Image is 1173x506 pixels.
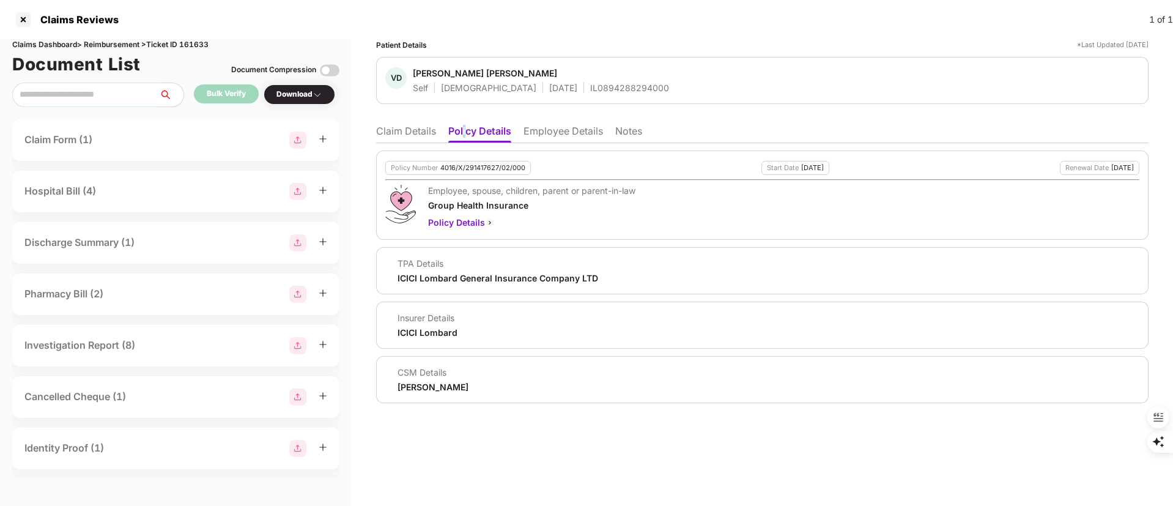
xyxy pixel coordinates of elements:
[289,183,306,200] img: svg+xml;base64,PHN2ZyBpZD0iR3JvdXBfMjg4MTMiIGRhdGEtbmFtZT0iR3JvdXAgMjg4MTMiIHhtbG5zPSJodHRwOi8vd3...
[320,61,339,80] img: svg+xml;base64,PHN2ZyBpZD0iVG9nZ2xlLTMyeDMyIiB4bWxucz0iaHR0cDovL3d3dy53My5vcmcvMjAwMC9zdmciIHdpZH...
[398,312,457,324] div: Insurer Details
[1111,164,1134,172] div: [DATE]
[440,164,525,172] div: 4016/X/291417627/02/000
[801,164,824,172] div: [DATE]
[441,82,536,94] div: [DEMOGRAPHIC_DATA]
[24,132,92,147] div: Claim Form (1)
[398,327,457,338] div: ICICI Lombard
[24,441,104,456] div: Identity Proof (1)
[33,13,119,26] div: Claims Reviews
[289,389,306,406] img: svg+xml;base64,PHN2ZyBpZD0iR3JvdXBfMjg4MTMiIGRhdGEtbmFtZT0iR3JvdXAgMjg4MTMiIHhtbG5zPSJodHRwOi8vd3...
[158,83,184,107] button: search
[398,366,468,378] div: CSM Details
[413,67,557,79] div: [PERSON_NAME] [PERSON_NAME]
[289,132,306,149] img: svg+xml;base64,PHN2ZyBpZD0iR3JvdXBfMjg4MTMiIGRhdGEtbmFtZT0iR3JvdXAgMjg4MTMiIHhtbG5zPSJodHRwOi8vd3...
[428,185,635,196] div: Employee, spouse, children, parent or parent-in-law
[398,381,468,393] div: [PERSON_NAME]
[231,64,316,76] div: Document Compression
[24,389,126,404] div: Cancelled Cheque (1)
[376,125,436,143] li: Claim Details
[12,51,141,78] h1: Document List
[485,218,495,228] img: svg+xml;base64,PHN2ZyBpZD0iQmFjay0yMHgyMCIgeG1sbnM9Imh0dHA6Ly93d3cudzMub3JnLzIwMDAvc3ZnIiB3aWR0aD...
[319,392,327,400] span: plus
[319,135,327,143] span: plus
[590,82,669,94] div: IL0894288294000
[549,82,577,94] div: [DATE]
[289,286,306,303] img: svg+xml;base64,PHN2ZyBpZD0iR3JvdXBfMjg4MTMiIGRhdGEtbmFtZT0iR3JvdXAgMjg4MTMiIHhtbG5zPSJodHRwOi8vd3...
[158,90,183,100] span: search
[398,258,598,269] div: TPA Details
[319,443,327,452] span: plus
[24,286,103,302] div: Pharmacy Bill (2)
[24,235,135,250] div: Discharge Summary (1)
[24,184,96,199] div: Hospital Bill (4)
[767,164,799,172] div: Start Date
[12,39,339,51] div: Claims Dashboard > Reimbursement > Ticket ID 161633
[448,125,511,143] li: Policy Details
[398,272,598,284] div: ICICI Lombard General Insurance Company LTD
[615,125,642,143] li: Notes
[289,440,306,457] img: svg+xml;base64,PHN2ZyBpZD0iR3JvdXBfMjg4MTMiIGRhdGEtbmFtZT0iR3JvdXAgMjg4MTMiIHhtbG5zPSJodHRwOi8vd3...
[289,234,306,251] img: svg+xml;base64,PHN2ZyBpZD0iR3JvdXBfMjg4MTMiIGRhdGEtbmFtZT0iR3JvdXAgMjg4MTMiIHhtbG5zPSJodHRwOi8vd3...
[428,199,635,211] div: Group Health Insurance
[319,340,327,349] span: plus
[313,90,322,100] img: svg+xml;base64,PHN2ZyBpZD0iRHJvcGRvd24tMzJ4MzIiIHhtbG5zPSJodHRwOi8vd3d3LnczLm9yZy8yMDAwL3N2ZyIgd2...
[385,67,407,89] div: VD
[391,164,438,172] div: Policy Number
[276,89,322,100] div: Download
[24,338,135,353] div: Investigation Report (8)
[1077,39,1149,51] div: *Last Updated [DATE]
[413,82,428,94] div: Self
[1149,13,1173,26] div: 1 of 1
[319,237,327,246] span: plus
[207,88,246,100] div: Bulk Verify
[1065,164,1109,172] div: Renewal Date
[524,125,603,143] li: Employee Details
[385,185,415,223] img: svg+xml;base64,PHN2ZyB4bWxucz0iaHR0cDovL3d3dy53My5vcmcvMjAwMC9zdmciIHdpZHRoPSI0OS4zMiIgaGVpZ2h0PS...
[428,216,635,229] div: Policy Details
[319,186,327,195] span: plus
[376,39,427,51] div: Patient Details
[289,337,306,354] img: svg+xml;base64,PHN2ZyBpZD0iR3JvdXBfMjg4MTMiIGRhdGEtbmFtZT0iR3JvdXAgMjg4MTMiIHhtbG5zPSJodHRwOi8vd3...
[319,289,327,297] span: plus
